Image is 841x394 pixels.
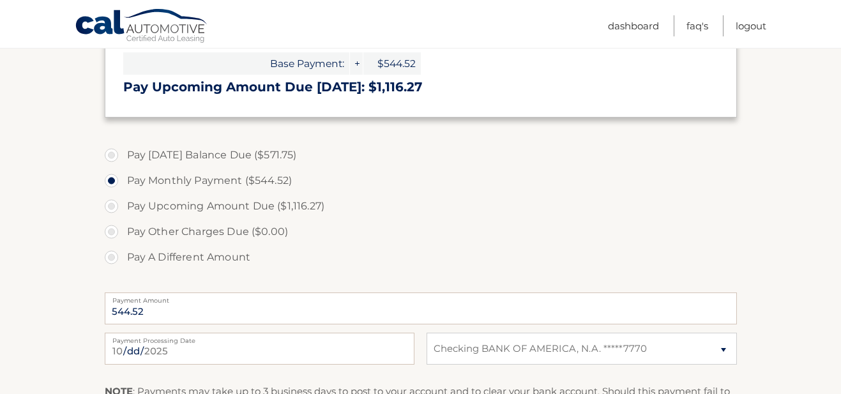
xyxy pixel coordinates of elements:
a: FAQ's [686,15,708,36]
a: Cal Automotive [75,8,209,45]
label: Pay A Different Amount [105,245,737,270]
span: Base Payment: [123,52,349,75]
a: Logout [736,15,766,36]
label: Pay Upcoming Amount Due ($1,116.27) [105,193,737,219]
label: Pay [DATE] Balance Due ($571.75) [105,142,737,168]
input: Payment Date [105,333,414,365]
span: $544.52 [363,52,421,75]
label: Payment Amount [105,292,737,303]
a: Dashboard [608,15,659,36]
input: Payment Amount [105,292,737,324]
label: Payment Processing Date [105,333,414,343]
label: Pay Other Charges Due ($0.00) [105,219,737,245]
label: Pay Monthly Payment ($544.52) [105,168,737,193]
span: + [350,52,363,75]
h3: Pay Upcoming Amount Due [DATE]: $1,116.27 [123,79,718,95]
